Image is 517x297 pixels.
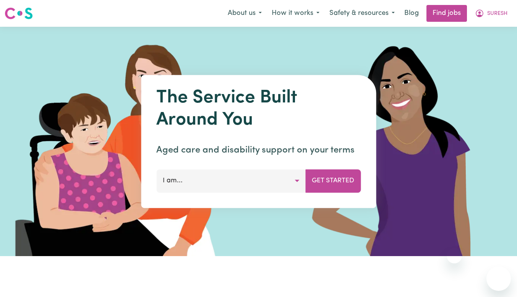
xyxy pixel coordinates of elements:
button: I am... [156,169,306,192]
iframe: Button to launch messaging window [486,266,511,291]
iframe: Close message [447,248,462,263]
button: Get Started [305,169,361,192]
button: How it works [267,5,324,21]
button: About us [223,5,267,21]
span: SURESH [487,10,507,18]
a: Blog [400,5,423,22]
p: Aged care and disability support on your terms [156,143,361,157]
a: Careseekers logo [5,5,33,22]
img: Careseekers logo [5,6,33,20]
button: My Account [470,5,512,21]
button: Safety & resources [324,5,400,21]
a: Find jobs [426,5,467,22]
h1: The Service Built Around You [156,87,361,131]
